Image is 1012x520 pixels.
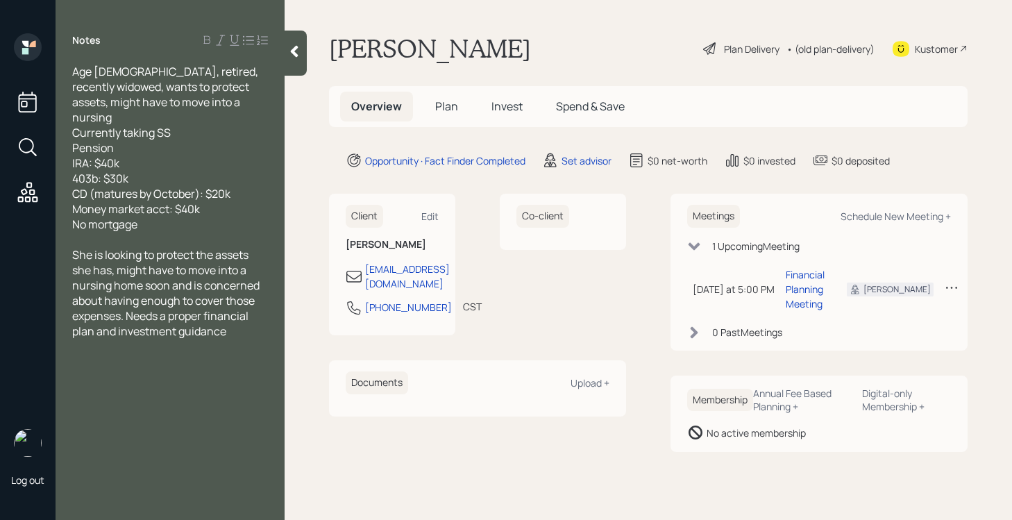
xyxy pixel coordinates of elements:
h6: [PERSON_NAME] [346,239,439,251]
div: [PERSON_NAME] [863,283,931,296]
div: Plan Delivery [724,42,779,56]
h1: [PERSON_NAME] [329,33,531,64]
div: [DATE] at 5:00 PM [693,282,775,296]
span: She is looking to protect the assets she has, might have to move into a nursing home soon and is ... [72,247,262,339]
div: No active membership [707,426,806,440]
div: [PHONE_NUMBER] [365,300,452,314]
div: $0 invested [743,153,795,168]
div: Upload + [571,376,609,389]
div: Edit [421,210,439,223]
span: Plan [435,99,458,114]
div: Schedule New Meeting + [841,210,951,223]
div: Digital-only Membership + [862,387,951,413]
div: Set advisor [562,153,612,168]
span: Age [DEMOGRAPHIC_DATA], retired, recently widowed, wants to protect assets, might have to move in... [72,64,260,232]
h6: Membership [687,389,753,412]
h6: Client [346,205,383,228]
div: • (old plan-delivery) [786,42,875,56]
div: $0 deposited [832,153,890,168]
div: $0 net-worth [648,153,707,168]
div: 1 Upcoming Meeting [712,239,800,253]
span: Spend & Save [556,99,625,114]
div: CST [463,299,482,314]
h6: Documents [346,371,408,394]
div: [EMAIL_ADDRESS][DOMAIN_NAME] [365,262,450,291]
label: Notes [72,33,101,47]
img: retirable_logo.png [14,429,42,457]
div: Kustomer [915,42,958,56]
h6: Co-client [516,205,569,228]
div: Opportunity · Fact Finder Completed [365,153,525,168]
div: Annual Fee Based Planning + [753,387,851,413]
h6: Meetings [687,205,740,228]
div: 0 Past Meeting s [712,325,782,339]
div: Financial Planning Meeting [786,267,825,311]
div: Log out [11,473,44,487]
span: Overview [351,99,402,114]
span: Invest [491,99,523,114]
